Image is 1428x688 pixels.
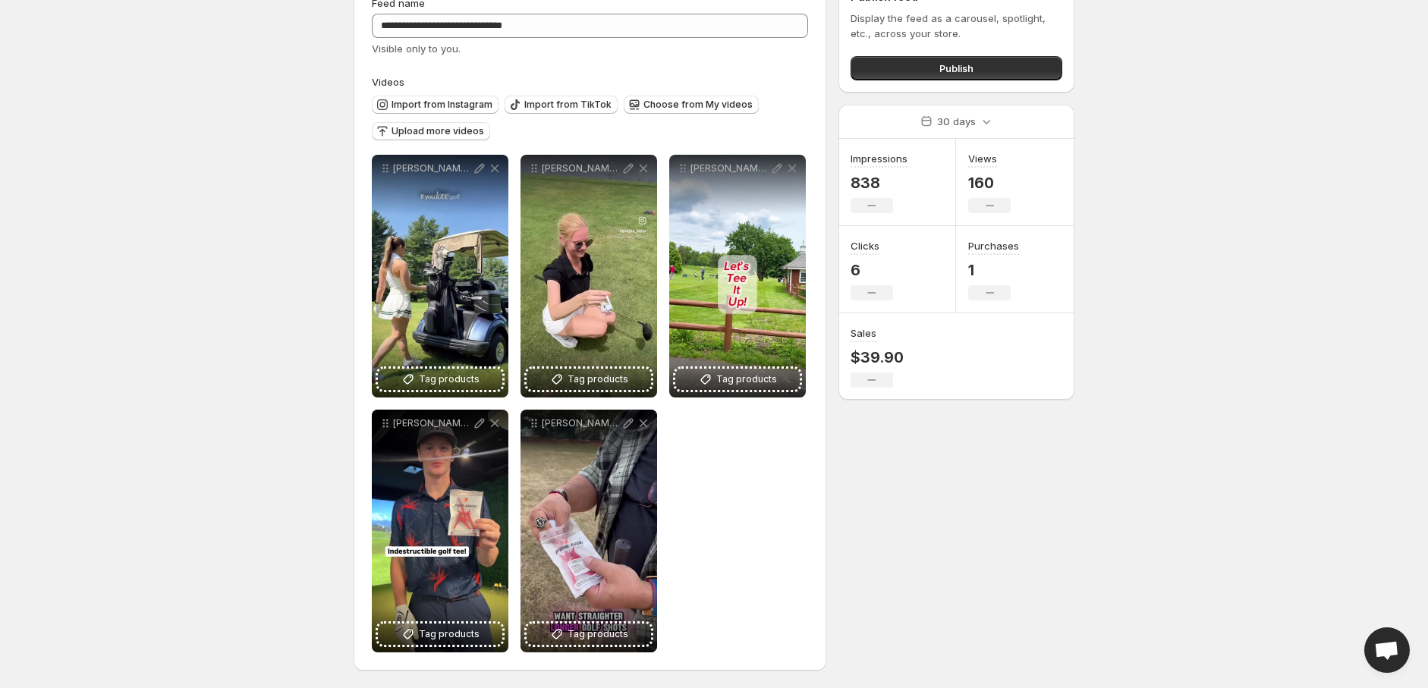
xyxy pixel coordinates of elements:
div: [PERSON_NAME] (@dharanayogic)Tag products [521,410,657,652]
p: [PERSON_NAME] (@caleb_clark_golf) [393,417,472,429]
div: [PERSON_NAME] (@mandaa_panda)Tag products [521,155,657,397]
span: Choose from My videos [643,99,753,111]
button: Upload more videos [372,122,490,140]
span: Tag products [716,372,777,387]
span: Tag products [568,627,628,642]
span: Upload more videos [392,125,484,137]
div: [PERSON_NAME] (@caleb_clark_golf)Tag products [372,410,508,652]
h3: Views [968,151,997,166]
p: Display the feed as a carousel, spotlight, etc., across your store. [851,11,1062,41]
button: Tag products [378,624,502,645]
span: Tag products [419,627,480,642]
button: Publish [851,56,1062,80]
button: Import from Instagram [372,96,499,114]
span: Import from Instagram [392,99,492,111]
p: [PERSON_NAME] (@sweatforsmiles) [690,162,769,174]
button: Tag products [527,369,651,390]
p: [PERSON_NAME] (@mandaa_panda) [542,162,621,174]
span: Publish [939,61,973,76]
div: [PERSON_NAME] (@rayssamariz)Tag products [372,155,508,397]
h3: Impressions [851,151,907,166]
span: Tag products [419,372,480,387]
p: 6 [851,261,893,279]
h3: Sales [851,325,876,341]
a: Open chat [1364,627,1410,673]
button: Choose from My videos [624,96,759,114]
p: [PERSON_NAME] (@dharanayogic) [542,417,621,429]
button: Tag products [527,624,651,645]
p: 838 [851,174,907,192]
p: [PERSON_NAME] (@rayssamariz) [393,162,472,174]
span: Tag products [568,372,628,387]
p: 160 [968,174,1011,192]
p: $39.90 [851,348,904,366]
h3: Purchases [968,238,1019,253]
button: Import from TikTok [505,96,618,114]
p: 1 [968,261,1019,279]
span: Visible only to you. [372,42,461,55]
h3: Clicks [851,238,879,253]
p: 30 days [937,114,976,129]
span: Import from TikTok [524,99,612,111]
button: Tag products [675,369,800,390]
span: Videos [372,76,404,88]
div: [PERSON_NAME] (@sweatforsmiles)Tag products [669,155,806,397]
button: Tag products [378,369,502,390]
